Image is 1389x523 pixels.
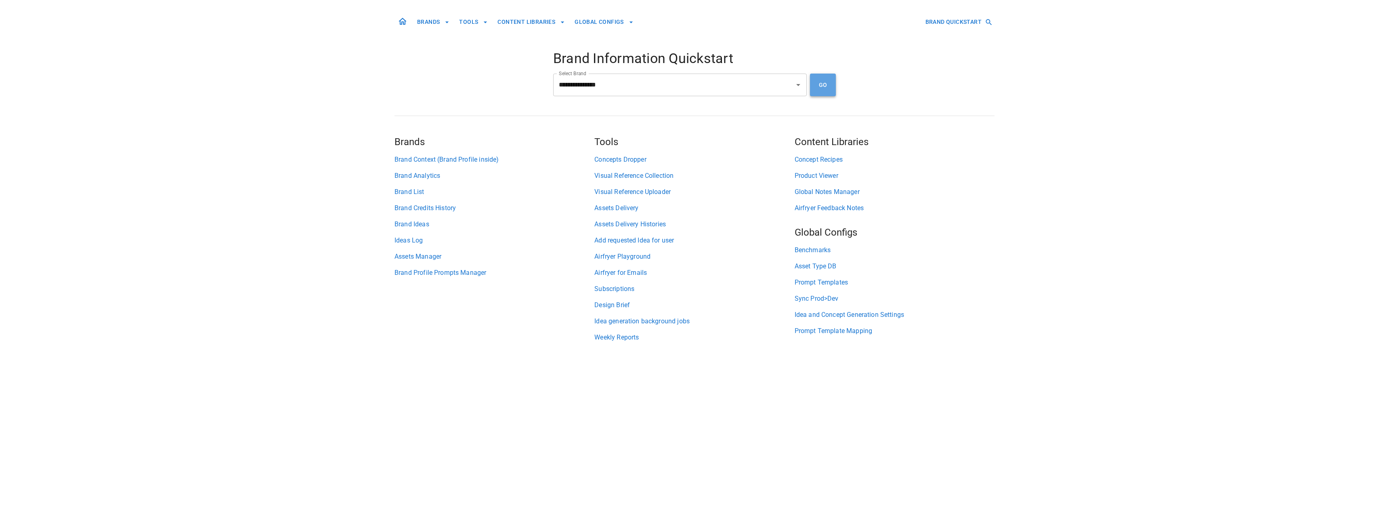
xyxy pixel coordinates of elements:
[414,15,453,30] button: BRANDS
[594,219,794,229] a: Assets Delivery Histories
[594,333,794,342] a: Weekly Reports
[394,236,594,245] a: Ideas Log
[795,245,995,255] a: Benchmarks
[795,310,995,320] a: Idea and Concept Generation Settings
[494,15,568,30] button: CONTENT LIBRARIES
[594,268,794,278] a: Airfryer for Emails
[394,135,594,148] h5: Brands
[795,171,995,181] a: Product Viewer
[594,284,794,294] a: Subscriptions
[394,219,594,229] a: Brand Ideas
[394,155,594,164] a: Brand Context (Brand Profile inside)
[795,226,995,239] h5: Global Configs
[394,203,594,213] a: Brand Credits History
[394,187,594,197] a: Brand List
[795,203,995,213] a: Airfryer Feedback Notes
[594,171,794,181] a: Visual Reference Collection
[594,155,794,164] a: Concepts Dropper
[394,252,594,261] a: Assets Manager
[594,187,794,197] a: Visual Reference Uploader
[559,70,586,77] label: Select Brand
[594,252,794,261] a: Airfryer Playground
[795,135,995,148] h5: Content Libraries
[810,74,836,96] button: GO
[394,171,594,181] a: Brand Analytics
[594,203,794,213] a: Assets Delivery
[795,278,995,287] a: Prompt Templates
[795,326,995,336] a: Prompt Template Mapping
[795,155,995,164] a: Concept Recipes
[795,187,995,197] a: Global Notes Manager
[456,15,491,30] button: TOOLS
[793,79,804,91] button: Open
[594,236,794,245] a: Add requested Idea for user
[795,261,995,271] a: Asset Type DB
[795,294,995,304] a: Sync Prod>Dev
[922,15,995,30] button: BRAND QUICKSTART
[594,300,794,310] a: Design Brief
[594,135,794,148] h5: Tools
[394,268,594,278] a: Brand Profile Prompts Manager
[571,15,637,30] button: GLOBAL CONFIGS
[594,316,794,326] a: Idea generation background jobs
[553,50,836,67] h4: Brand Information Quickstart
